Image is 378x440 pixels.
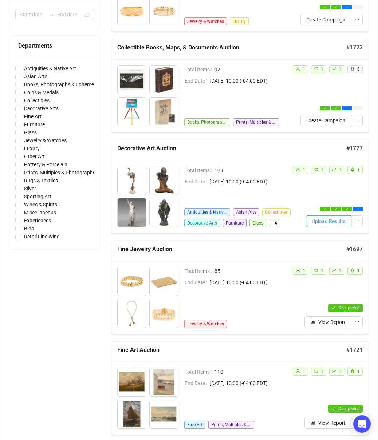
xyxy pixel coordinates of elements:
[314,369,318,373] span: retweet
[184,421,205,429] span: Fine Art
[117,144,346,153] h5: Decorative Art Auction
[21,80,102,88] span: Books, Photographs & Ephemera
[233,118,279,126] span: Prints, Multiples & Photographs
[185,379,210,387] span: End Date
[346,43,363,52] h5: # 1773
[345,6,348,9] span: ellipsis
[321,369,323,374] span: 1
[334,207,337,210] span: check
[314,268,318,273] span: retweet
[185,368,214,376] span: Total Items
[314,67,318,71] span: retweet
[345,207,348,210] span: check
[314,167,318,172] span: retweet
[339,67,342,72] span: 1
[346,144,363,153] h5: # 1777
[300,115,351,126] button: Create Campaign
[304,417,351,429] button: View Report
[354,319,359,324] span: ellipsis
[214,368,293,376] span: 110
[210,77,293,85] span: [DATE] 10:00 (-04:00 EDT)
[303,369,305,374] span: 1
[334,107,337,110] span: check
[21,209,59,217] span: Miscellaneous
[150,400,178,428] img: 3004_1.jpg
[150,368,178,396] img: 3002_1.jpg
[150,198,178,227] img: 5004_1.jpg
[48,12,54,17] span: to
[296,268,300,273] span: user
[185,66,214,74] span: Total Items
[210,178,293,186] span: [DATE] 10:00 (-04:00 EDT)
[21,64,79,72] span: Antiquities & Native Art
[21,144,43,152] span: Luxury
[111,241,369,334] a: Fine Jewelry Auction#1697Total Items85End Date[DATE] 10:00 (-04:00 EDT)Jewelry & Watchesuser1retw...
[357,369,360,374] span: 1
[117,245,346,254] h5: Fine Jewelry Auction
[310,420,315,425] span: bar-chart
[331,406,336,411] span: check
[185,77,210,85] span: End Date
[118,166,146,195] img: 5001_1.jpg
[310,319,315,324] span: bar-chart
[350,268,355,273] span: rocket
[21,193,54,201] span: Sporting Art
[21,177,61,185] span: Rugs & Textiles
[338,305,360,310] span: Completed
[331,305,336,310] span: check
[18,41,91,50] div: Departments
[223,219,247,227] span: Furniture
[350,369,355,373] span: rocket
[339,268,342,273] span: 1
[21,136,70,144] span: Jewelry & Watches
[210,379,293,387] span: [DATE] 10:00 (-04:00 EDT)
[214,267,293,275] span: 85
[210,278,293,286] span: [DATE] 10:00 (-04:00 EDT)
[303,67,305,72] span: 1
[303,268,305,273] span: 1
[321,167,323,173] span: 1
[332,67,336,71] span: rise
[332,268,336,273] span: rise
[21,112,44,120] span: Fine Art
[185,278,210,286] span: End Date
[334,6,337,9] span: check
[21,169,98,177] span: Prints, Multiples & Photographs
[118,98,146,126] img: 6003_1.jpg
[318,419,346,427] span: View Report
[185,267,214,275] span: Total Items
[118,368,146,396] img: 3001_1.jpg
[21,128,40,136] span: Glass
[21,96,52,104] span: Collectibles
[57,11,83,19] input: End date
[21,152,48,160] span: Other Art
[321,268,323,273] span: 1
[357,268,360,273] span: 1
[184,208,230,216] span: Antiquities & Native Art
[306,16,346,24] span: Create Campaign
[21,233,62,241] span: Retail Fine Wine
[150,98,178,126] img: 6004_1.jpg
[21,185,39,193] span: Silver
[332,167,336,172] span: rise
[118,66,146,94] img: 6001_1.jpg
[332,369,336,373] span: rise
[118,267,146,296] img: 4001_1.jpg
[350,167,355,172] span: rocket
[339,167,342,173] span: 1
[118,299,146,328] img: 4003_1.jpg
[21,72,50,80] span: Asian Arts
[354,118,359,123] span: ellipsis
[350,67,355,71] span: rocket
[296,369,300,373] span: user
[21,160,70,169] span: Pottery & Porcelain
[208,421,254,429] span: Prints, Multiples & Photographs
[312,217,346,225] span: Upload Results
[185,178,210,186] span: End Date
[354,218,359,223] span: ellipsis
[118,400,146,428] img: 3003_1.jpg
[184,219,220,227] span: Decorative Arts
[346,245,363,254] h5: # 1697
[345,107,348,110] span: ellipsis
[300,14,351,25] button: Create Campaign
